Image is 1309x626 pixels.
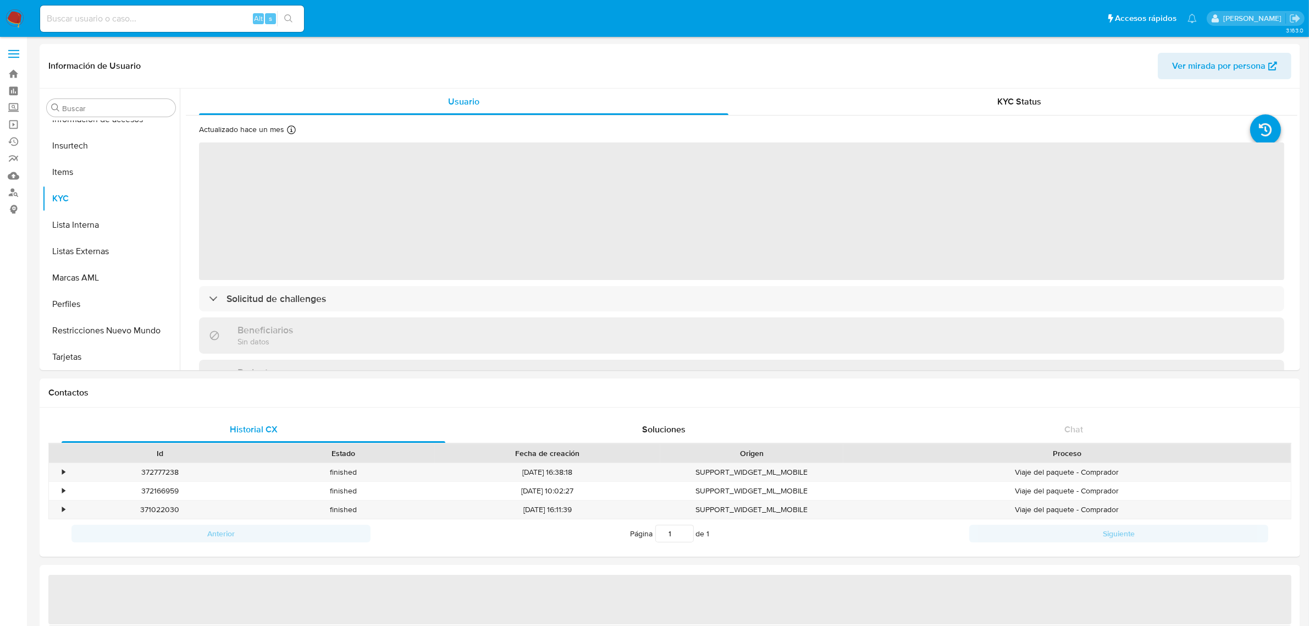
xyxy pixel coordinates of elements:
[435,482,660,500] div: [DATE] 10:02:27
[660,501,843,519] div: SUPPORT_WIDGET_ML_MOBILE
[851,448,1283,459] div: Proceso
[843,482,1291,500] div: Viaje del paquete - Comprador
[48,61,141,72] h1: Información de Usuario
[843,463,1291,481] div: Viaje del paquete - Comprador
[51,103,60,112] button: Buscar
[68,463,251,481] div: 372777238
[251,501,434,519] div: finished
[230,423,278,436] span: Historial CX
[668,448,836,459] div: Origen
[1223,13,1285,24] p: marianathalie.grajeda@mercadolibre.com.mx
[1188,14,1197,23] a: Notificaciones
[199,317,1284,353] div: BeneficiariosSin datos
[42,265,180,291] button: Marcas AML
[40,12,304,26] input: Buscar usuario o caso...
[707,528,710,539] span: 1
[448,95,479,108] span: Usuario
[251,463,434,481] div: finished
[76,448,244,459] div: Id
[660,463,843,481] div: SUPPORT_WIDGET_ML_MOBILE
[42,291,180,317] button: Perfiles
[660,482,843,500] div: SUPPORT_WIDGET_ML_MOBILE
[254,13,263,24] span: Alt
[68,501,251,519] div: 371022030
[251,482,434,500] div: finished
[62,486,65,496] div: •
[71,525,371,542] button: Anterior
[631,525,710,542] span: Página de
[48,575,1291,624] span: ‌
[42,133,180,159] button: Insurtech
[42,159,180,185] button: Items
[42,344,180,370] button: Tarjetas
[238,336,293,347] p: Sin datos
[843,501,1291,519] div: Viaje del paquete - Comprador
[642,423,686,436] span: Soluciones
[62,103,171,113] input: Buscar
[435,501,660,519] div: [DATE] 16:11:39
[42,185,180,212] button: KYC
[259,448,427,459] div: Estado
[238,324,293,336] h3: Beneficiarios
[1115,13,1177,24] span: Accesos rápidos
[435,463,660,481] div: [DATE] 16:38:18
[48,387,1291,398] h1: Contactos
[443,448,653,459] div: Fecha de creación
[42,212,180,238] button: Lista Interna
[1289,13,1301,24] a: Salir
[227,293,326,305] h3: Solicitud de challenges
[998,95,1042,108] span: KYC Status
[199,360,1284,396] div: Parientes
[1172,53,1266,79] span: Ver mirada por persona
[199,286,1284,311] div: Solicitud de challenges
[277,11,300,26] button: search-icon
[269,13,272,24] span: s
[1158,53,1291,79] button: Ver mirada por persona
[199,124,284,135] p: Actualizado hace un mes
[199,142,1284,280] span: ‌
[969,525,1268,542] button: Siguiente
[62,467,65,477] div: •
[1064,423,1083,436] span: Chat
[68,482,251,500] div: 372166959
[62,504,65,515] div: •
[42,238,180,265] button: Listas Externas
[42,317,180,344] button: Restricciones Nuevo Mundo
[238,366,278,378] h3: Parientes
